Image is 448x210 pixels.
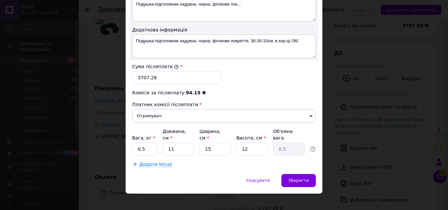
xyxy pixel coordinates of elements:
[199,129,220,141] label: Ширина, см
[132,135,155,141] label: Вага, кг
[132,27,316,33] div: Додаткова інформація
[132,34,316,58] textarea: Подушка-підголовник надувна, чорна, флокове покриття, 36-30-10см, в кор-ці /36/
[236,135,266,141] label: Висота, см
[273,128,305,141] div: Об'ємна вага
[132,109,316,123] span: Отримувач
[288,178,309,183] span: Зберегти
[246,178,270,183] span: Скасувати
[139,162,172,167] span: Додати місце
[132,64,179,69] label: Сума післяплати
[132,102,198,107] span: Платник комісії післяплати
[163,129,186,141] label: Довжина, см
[132,89,316,96] div: Комісія за післяплату:
[186,90,206,95] span: 94.15 ₴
